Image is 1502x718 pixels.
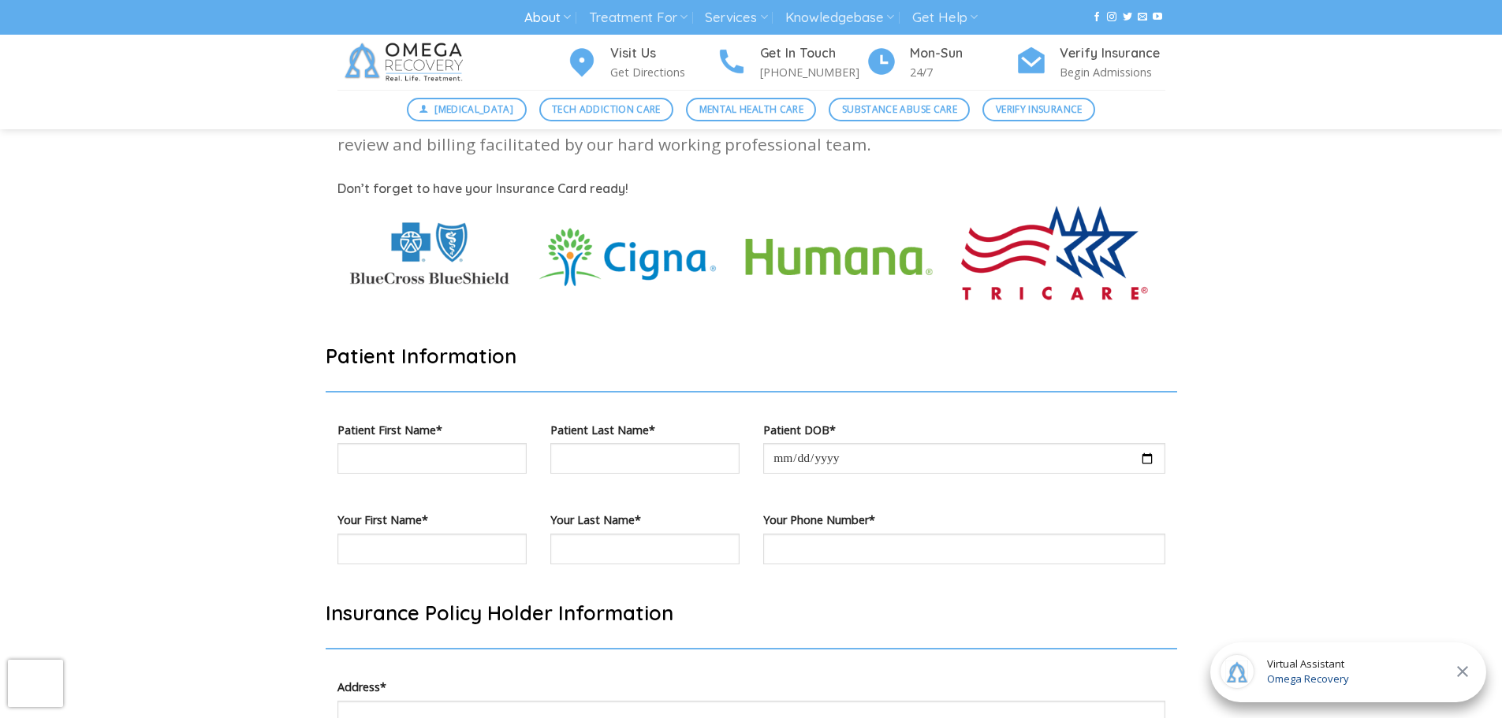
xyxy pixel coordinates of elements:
[337,421,527,439] label: Patient First Name*
[337,179,1165,199] h5: Don’t forget to have your Insurance Card ready!
[716,43,866,82] a: Get In Touch [PHONE_NUMBER]
[337,106,1165,158] p: Please understand that we strive diligently to maximize your insurance benefit by providing utili...
[760,43,866,64] h4: Get In Touch
[566,43,716,82] a: Visit Us Get Directions
[763,421,1165,439] label: Patient DOB*
[686,98,816,121] a: Mental Health Care
[910,63,1016,81] p: 24/7
[1060,43,1165,64] h4: Verify Insurance
[337,511,527,529] label: Your First Name*
[760,63,866,81] p: [PHONE_NUMBER]
[326,343,1177,369] h2: Patient Information
[589,3,688,32] a: Treatment For
[996,102,1083,117] span: Verify Insurance
[910,43,1016,64] h4: Mon-Sun
[326,600,1177,626] h2: Insurance Policy Holder Information
[829,98,970,121] a: Substance Abuse Care
[1092,12,1101,23] a: Follow on Facebook
[1107,12,1116,23] a: Follow on Instagram
[842,102,957,117] span: Substance Abuse Care
[610,63,716,81] p: Get Directions
[1016,43,1165,82] a: Verify Insurance Begin Admissions
[1153,12,1162,23] a: Follow on YouTube
[610,43,716,64] h4: Visit Us
[524,3,571,32] a: About
[1138,12,1147,23] a: Send us an email
[407,98,527,121] a: [MEDICAL_DATA]
[912,3,978,32] a: Get Help
[699,102,803,117] span: Mental Health Care
[982,98,1095,121] a: Verify Insurance
[785,3,894,32] a: Knowledgebase
[705,3,767,32] a: Services
[550,511,740,529] label: Your Last Name*
[552,102,661,117] span: Tech Addiction Care
[434,102,513,117] span: [MEDICAL_DATA]
[763,511,1165,529] label: Your Phone Number*
[1060,63,1165,81] p: Begin Admissions
[337,35,475,90] img: Omega Recovery
[550,421,740,439] label: Patient Last Name*
[1123,12,1132,23] a: Follow on Twitter
[539,98,674,121] a: Tech Addiction Care
[337,678,1165,696] label: Address*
